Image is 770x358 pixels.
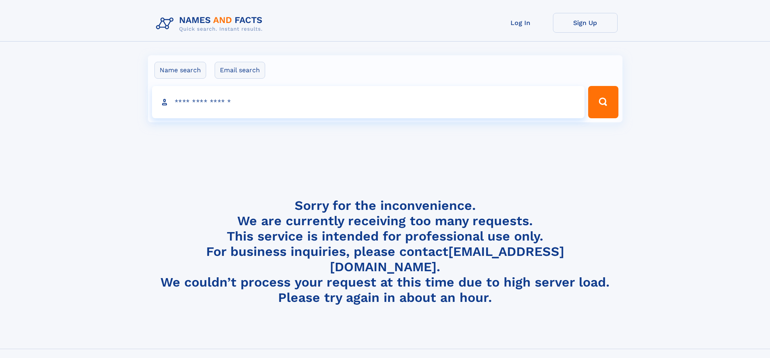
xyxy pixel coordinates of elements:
[215,62,265,79] label: Email search
[330,244,564,274] a: [EMAIL_ADDRESS][DOMAIN_NAME]
[152,86,585,118] input: search input
[588,86,618,118] button: Search Button
[153,198,618,306] h4: Sorry for the inconvenience. We are currently receiving too many requests. This service is intend...
[553,13,618,33] a: Sign Up
[153,13,269,35] img: Logo Names and Facts
[154,62,206,79] label: Name search
[488,13,553,33] a: Log In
